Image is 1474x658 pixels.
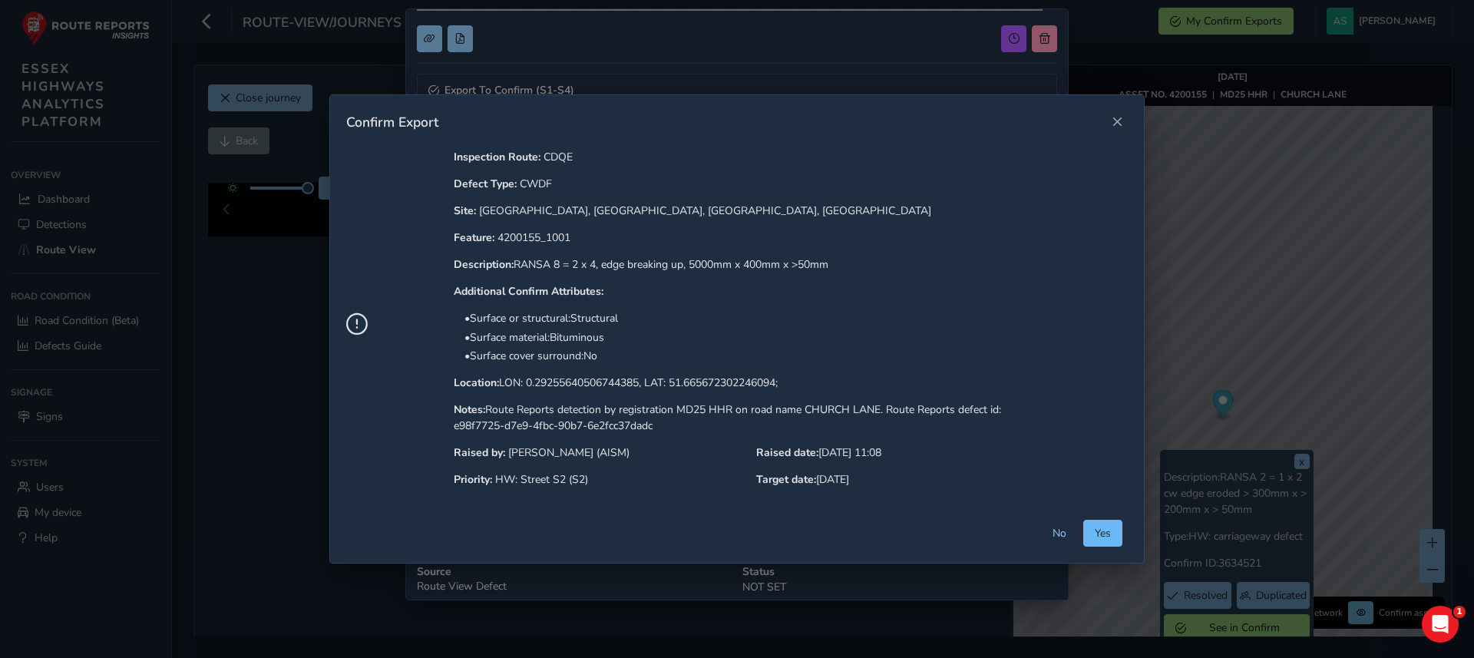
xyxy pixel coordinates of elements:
[756,445,818,460] strong: Raised date:
[454,177,517,191] strong: Defect Type:
[454,471,751,488] p: HW: Street S2 (S2)
[454,445,751,461] p: [PERSON_NAME] (AISM)
[1083,520,1122,547] button: Yes
[756,445,1053,471] p: [DATE] 11:08
[464,348,1053,364] p: • Surface cover surround : No
[454,256,1053,273] p: RANSA 8 = 2 x 4, edge breaking up, 5000mm x 400mm x >50mm
[454,472,492,487] strong: Priority:
[756,471,1053,498] p: [DATE]
[454,150,540,164] strong: Inspection Route:
[464,329,1053,346] p: • Surface material : Bituminous
[756,472,816,487] strong: Target date:
[1422,606,1459,643] iframe: Intercom live chat
[454,230,1053,246] p: 4200155_1001
[1453,606,1466,618] span: 1
[346,113,1106,131] div: Confirm Export
[1041,520,1078,547] button: No
[454,176,1053,192] p: CWDF
[454,402,485,417] strong: Notes:
[454,284,603,299] strong: Additional Confirm Attributes:
[454,203,1053,219] p: [GEOGRAPHIC_DATA], [GEOGRAPHIC_DATA], [GEOGRAPHIC_DATA], [GEOGRAPHIC_DATA]
[454,402,1053,434] p: Route Reports detection by registration MD25 HHR on road name CHURCH LANE. Route Reports defect i...
[454,149,1053,165] p: CDQE
[454,230,494,245] strong: Feature:
[454,203,476,218] strong: Site:
[464,310,1053,326] p: • Surface or structural : Structural
[1095,526,1111,541] span: Yes
[454,375,499,390] strong: Location:
[1106,111,1128,133] button: Close
[454,375,1053,391] p: LON: 0.29255640506744385, LAT: 51.665672302246094;
[454,445,505,460] strong: Raised by:
[1053,526,1066,541] span: No
[454,257,514,272] strong: Description:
